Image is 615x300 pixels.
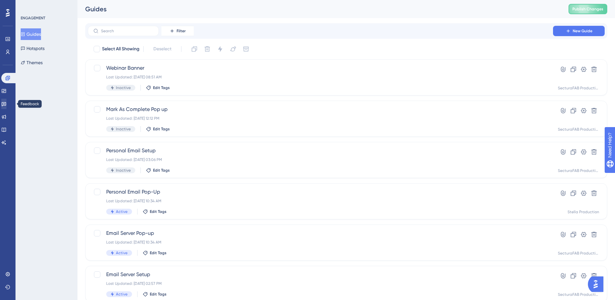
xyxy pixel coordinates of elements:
[116,126,131,132] span: Inactive
[558,251,599,256] div: SecturaFAB Production
[116,209,128,214] span: Active
[101,29,153,33] input: Search
[150,250,167,255] span: Edit Tags
[177,28,186,34] span: Filter
[573,28,592,34] span: New Guide
[106,271,535,278] span: Email Server Setup
[568,209,599,215] div: Stella Production
[21,57,43,68] button: Themes
[143,250,167,255] button: Edit Tags
[150,209,167,214] span: Edit Tags
[15,2,40,9] span: Need Help?
[21,28,41,40] button: Guides
[558,127,599,132] div: SecturaFAB Production
[569,4,607,14] button: Publish Changes
[116,168,131,173] span: Inactive
[106,240,535,245] div: Last Updated: [DATE] 10:34 AM
[106,229,535,237] span: Email Server Pop-up
[116,250,128,255] span: Active
[106,105,535,113] span: Mark As Complete Pop up
[150,292,167,297] span: Edit Tags
[558,292,599,297] div: SecturaFAB Production
[143,209,167,214] button: Edit Tags
[21,15,45,21] div: ENGAGEMENT
[148,43,177,55] button: Deselect
[161,26,194,36] button: Filter
[106,188,535,196] span: Personal Email Pop-Up
[143,292,167,297] button: Edit Tags
[146,168,170,173] button: Edit Tags
[588,275,607,294] iframe: UserGuiding AI Assistant Launcher
[558,85,599,91] div: SecturaFAB Production
[572,6,603,12] span: Publish Changes
[153,126,170,132] span: Edit Tags
[106,147,535,155] span: Personal Email Setup
[106,75,535,80] div: Last Updated: [DATE] 08:51 AM
[106,198,535,204] div: Last Updated: [DATE] 10:34 AM
[153,168,170,173] span: Edit Tags
[553,26,605,36] button: New Guide
[85,5,552,14] div: Guides
[146,126,170,132] button: Edit Tags
[146,85,170,90] button: Edit Tags
[106,116,535,121] div: Last Updated: [DATE] 12:12 PM
[116,292,128,297] span: Active
[21,43,45,54] button: Hotspots
[558,168,599,173] div: SecturaFAB Production
[106,281,535,286] div: Last Updated: [DATE] 02:57 PM
[102,45,139,53] span: Select All Showing
[106,64,535,72] span: Webinar Banner
[106,157,535,162] div: Last Updated: [DATE] 03:06 PM
[116,85,131,90] span: Inactive
[153,45,171,53] span: Deselect
[153,85,170,90] span: Edit Tags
